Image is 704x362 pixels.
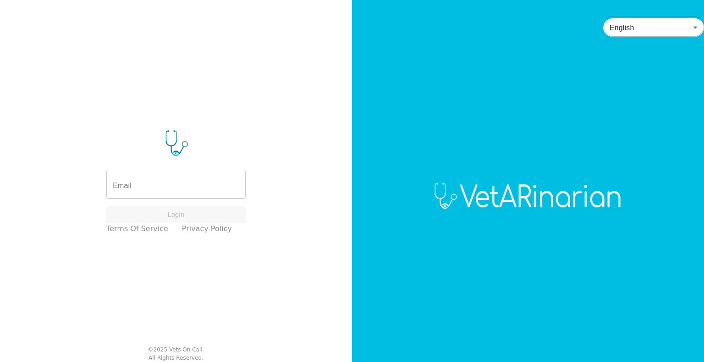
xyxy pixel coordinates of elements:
a: Privacy Policy [182,223,232,234]
img: Logo [106,130,246,157]
a: Terms of Service [106,223,168,234]
div: © 2025 Vets On Call. [148,346,204,354]
div: English [603,15,704,40]
div: All Rights Reserved. [148,354,203,362]
img: Logo [428,182,628,210]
